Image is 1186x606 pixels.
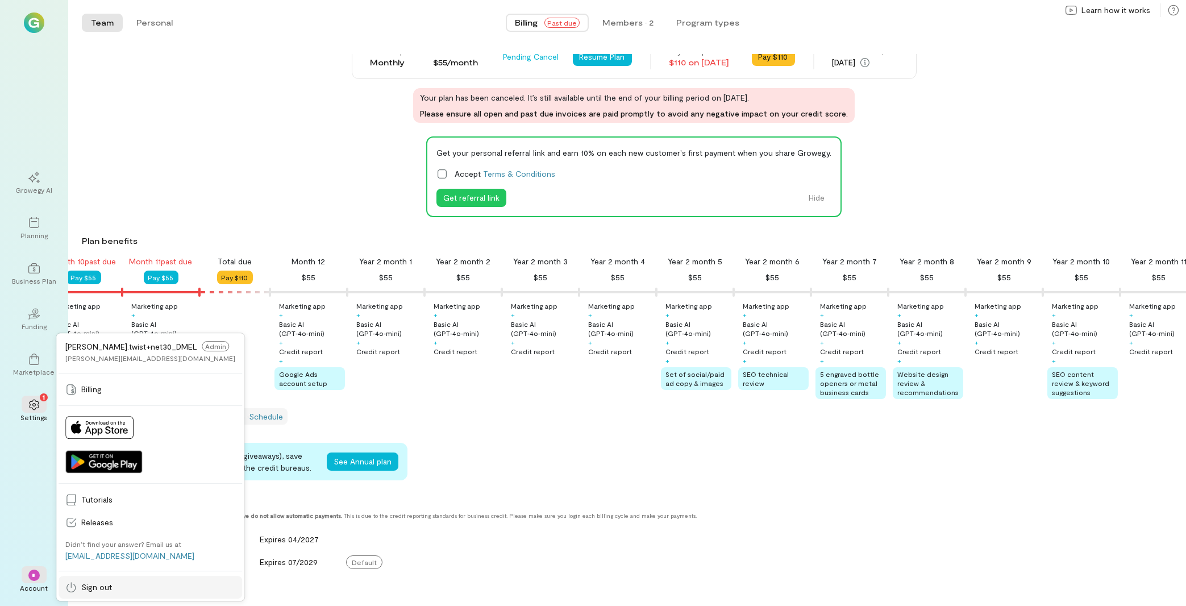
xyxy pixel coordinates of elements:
[20,583,48,592] div: Account
[279,338,283,347] div: +
[920,271,934,284] div: $55
[820,319,886,338] div: Basic AI (GPT‑4o‑mini)
[1052,301,1098,310] div: Marketing app
[14,299,55,340] a: Funding
[588,301,635,310] div: Marketing app
[249,412,283,421] a: Schedule
[688,271,702,284] div: $55
[279,356,283,365] div: +
[434,57,478,68] div: $55/month
[327,453,398,471] button: See Annual plan
[14,344,55,385] a: Marketplace
[897,356,901,365] div: +
[975,347,1018,356] div: Credit report
[1052,338,1056,347] div: +
[66,271,101,284] button: Pay $55
[513,256,568,267] div: Year 2 month 3
[434,310,438,319] div: +
[588,338,592,347] div: +
[81,384,235,395] span: Billing
[12,276,56,285] div: Business Plan
[51,256,116,267] div: Month 10 past due
[455,168,555,180] span: Accept
[897,338,901,347] div: +
[144,271,178,284] button: Pay $55
[16,185,53,194] div: Growegy AI
[822,256,877,267] div: Year 2 month 7
[573,48,632,66] button: Resume Plan
[665,338,669,347] div: +
[743,356,747,365] div: +
[534,271,547,284] div: $55
[202,341,229,351] span: Admin
[82,512,1071,519] div: This is due to the credit reporting standards for business credit. Please make sure you login eac...
[21,413,48,422] div: Settings
[292,256,326,267] div: Month 12
[593,14,663,32] button: Members · 2
[14,390,55,431] a: Settings
[14,163,55,204] a: Growegy AI
[765,271,779,284] div: $55
[436,256,490,267] div: Year 2 month 2
[279,310,283,319] div: +
[743,310,747,319] div: +
[975,301,1021,310] div: Marketing app
[977,256,1031,267] div: Year 2 month 9
[997,271,1011,284] div: $55
[743,319,809,338] div: Basic AI (GPT‑4o‑mini)
[1129,347,1173,356] div: Credit report
[602,17,654,28] div: Members · 2
[897,301,944,310] div: Marketing app
[1052,356,1056,365] div: +
[420,108,848,119] span: Please ensure all open and past due invoices are paid promptly to avoid any negative impact on yo...
[669,57,734,68] div: $110 on [DATE]
[14,367,55,376] div: Marketplace
[506,14,589,32] button: BillingPast due
[346,555,382,569] span: Default
[1129,301,1176,310] div: Marketing app
[218,256,252,267] div: Total due
[434,338,438,347] div: +
[217,271,253,284] button: Pay $110
[127,14,182,32] button: Personal
[511,347,555,356] div: Credit report
[544,18,580,28] span: Past due
[279,370,327,387] span: Google Ads account setup
[665,310,669,319] div: +
[743,338,747,347] div: +
[588,319,654,338] div: Basic AI (GPT‑4o‑mini)
[511,310,515,319] div: +
[511,338,515,347] div: +
[20,231,48,240] div: Planning
[588,310,592,319] div: +
[743,370,789,387] span: SEO technical review
[356,301,403,310] div: Marketing app
[279,347,323,356] div: Credit report
[379,271,393,284] div: $55
[59,488,242,511] a: Tutorials
[667,14,748,32] button: Program types
[59,378,242,401] a: Billing
[833,56,898,69] div: [DATE]
[302,271,315,284] div: $55
[43,392,45,402] span: 1
[1075,271,1088,284] div: $55
[65,539,181,549] div: Didn’t find your answer? Email us at
[82,14,123,32] button: Team
[356,347,400,356] div: Credit report
[14,561,55,601] div: *Account
[665,370,725,387] span: Set of social/paid ad copy & images
[1052,370,1109,396] span: SEO content review & keyword suggestions
[497,48,566,66] div: Pending Cancel
[456,271,470,284] div: $55
[843,271,856,284] div: $55
[820,338,824,347] div: +
[82,499,1071,510] div: Payment methods
[59,576,242,599] a: Sign out
[131,310,135,319] div: +
[81,494,235,505] span: Tutorials
[1081,5,1150,16] span: Learn how it works
[356,310,360,319] div: +
[22,322,47,331] div: Funding
[356,319,422,338] div: Basic AI (GPT‑4o‑mini)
